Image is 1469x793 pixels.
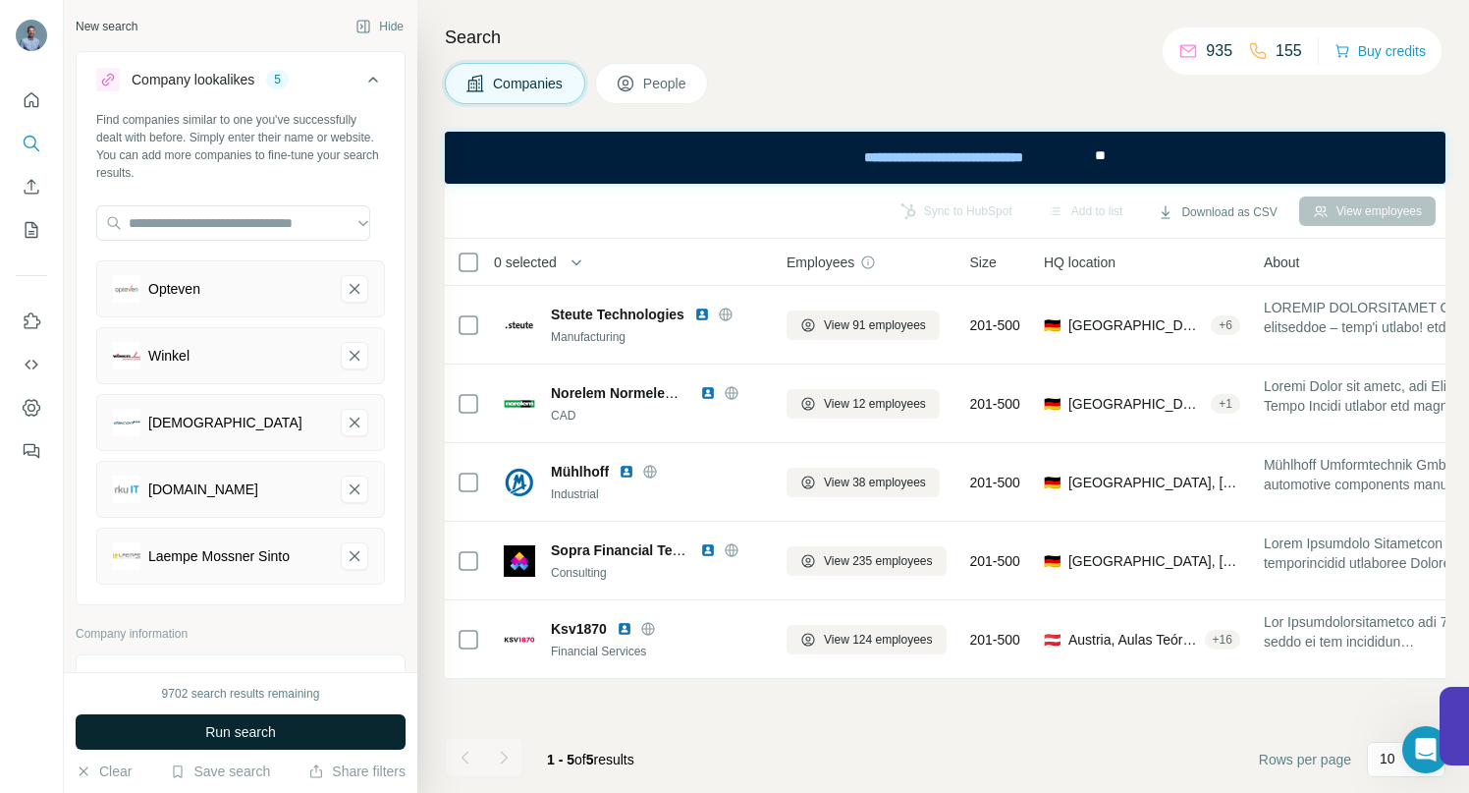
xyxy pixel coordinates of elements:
[113,542,140,570] img: Laempe Mossner Sinto-logo
[341,342,368,369] button: Winkel-remove-button
[970,473,1020,492] span: 201-500
[1044,630,1061,650] span: 🇦🇹
[1068,473,1240,492] span: [GEOGRAPHIC_DATA], [GEOGRAPHIC_DATA]|[GEOGRAPHIC_DATA]|[GEOGRAPHIC_DATA]
[700,542,716,558] img: LinkedIn logo
[551,619,607,639] span: Ksv1870
[504,624,535,655] img: Logo of Ksv1870
[16,126,47,161] button: Search
[1044,551,1061,571] span: 🇩🇪
[1068,394,1203,414] span: [GEOGRAPHIC_DATA], [GEOGRAPHIC_DATA]
[494,253,557,272] span: 0 selected
[16,212,47,248] button: My lists
[1205,631,1240,649] div: + 16
[824,474,926,491] span: View 38 employees
[551,305,684,324] span: Steute Technologies
[574,752,586,767] span: of
[1206,39,1232,63] p: 935
[205,722,276,742] span: Run search
[787,311,940,340] button: View 91 employees
[970,315,1020,335] span: 201-500
[504,388,535,420] img: Logo of Norelem Normelemente KG
[16,169,47,204] button: Enrich CSV
[341,476,368,503] button: rku.it-remove-button
[619,464,634,480] img: LinkedIn logo
[1402,726,1449,773] iframe: Intercom live chat
[132,70,254,89] div: Company lookalikes
[551,643,763,660] div: Financial Services
[170,762,270,781] button: Save search
[16,304,47,339] button: Use Surfe on LinkedIn
[493,74,565,93] span: Companies
[586,752,594,767] span: 5
[76,762,132,781] button: Clear
[824,552,933,570] span: View 235 employees
[787,253,854,272] span: Employees
[504,467,535,498] img: Logo of Mühlhoff
[547,752,634,767] span: results
[1068,630,1197,650] span: Austria, Aulas Teóricas 9
[162,685,320,703] div: 9702 search results remaining
[1044,315,1061,335] span: 🇩🇪
[341,542,368,570] button: Laempe Mossner Sinto-remove-button
[113,476,140,503] img: rku.it-logo
[787,468,940,497] button: View 38 employees
[551,485,763,503] div: Industrial
[551,407,763,425] div: CAD
[341,409,368,436] button: Dacon-remove-button
[1259,750,1351,769] span: Rows per page
[308,762,406,781] button: Share filters
[1211,395,1240,413] div: + 1
[551,542,734,558] span: Sopra Financial Technology
[504,545,535,577] img: Logo of Sopra Financial Technology
[266,71,289,88] div: 5
[1276,39,1302,63] p: 155
[96,111,385,182] div: Find companies similar to one you've successfully dealt with before. Simply enter their name or w...
[77,659,405,707] button: Company
[445,24,1445,51] h4: Search
[547,752,574,767] span: 1 - 5
[970,630,1020,650] span: 201-500
[1334,37,1426,65] button: Buy credits
[16,83,47,118] button: Quick start
[16,347,47,382] button: Use Surfe API
[1380,749,1395,768] p: 10
[824,395,926,413] span: View 12 employees
[694,307,710,322] img: LinkedIn logo
[113,342,140,369] img: Winkel-logo
[148,346,190,366] div: Winkel
[787,546,947,576] button: View 235 employees
[551,462,609,481] span: Mühlhoff
[1068,551,1240,571] span: [GEOGRAPHIC_DATA], [GEOGRAPHIC_DATA]
[787,389,940,419] button: View 12 employees
[1044,394,1061,414] span: 🇩🇪
[16,390,47,425] button: Dashboard
[77,56,405,111] button: Company lookalikes5
[787,625,947,654] button: View 124 employees
[76,714,406,750] button: Run search
[643,74,688,93] span: People
[148,480,258,499] div: [DOMAIN_NAME]
[551,564,763,582] div: Consulting
[551,385,730,401] span: Norelem Normelemente KG
[113,275,140,303] img: Opteven-logo
[824,316,926,334] span: View 91 employees
[76,18,137,35] div: New search
[1044,473,1061,492] span: 🇩🇪
[617,621,632,637] img: LinkedIn logo
[1211,316,1240,334] div: + 6
[1264,253,1300,272] span: About
[76,625,406,643] p: Company information
[16,20,47,51] img: Avatar
[148,279,200,299] div: Opteven
[445,132,1445,184] iframe: Banner
[148,546,290,566] div: Laempe Mossner Sinto
[504,310,535,341] img: Logo of Steute Technologies
[1044,253,1115,272] span: HQ location
[148,413,302,432] div: [DEMOGRAPHIC_DATA]
[16,433,47,469] button: Feedback
[113,409,140,436] img: Dacon-logo
[342,12,417,41] button: Hide
[970,551,1020,571] span: 201-500
[824,631,933,649] span: View 124 employees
